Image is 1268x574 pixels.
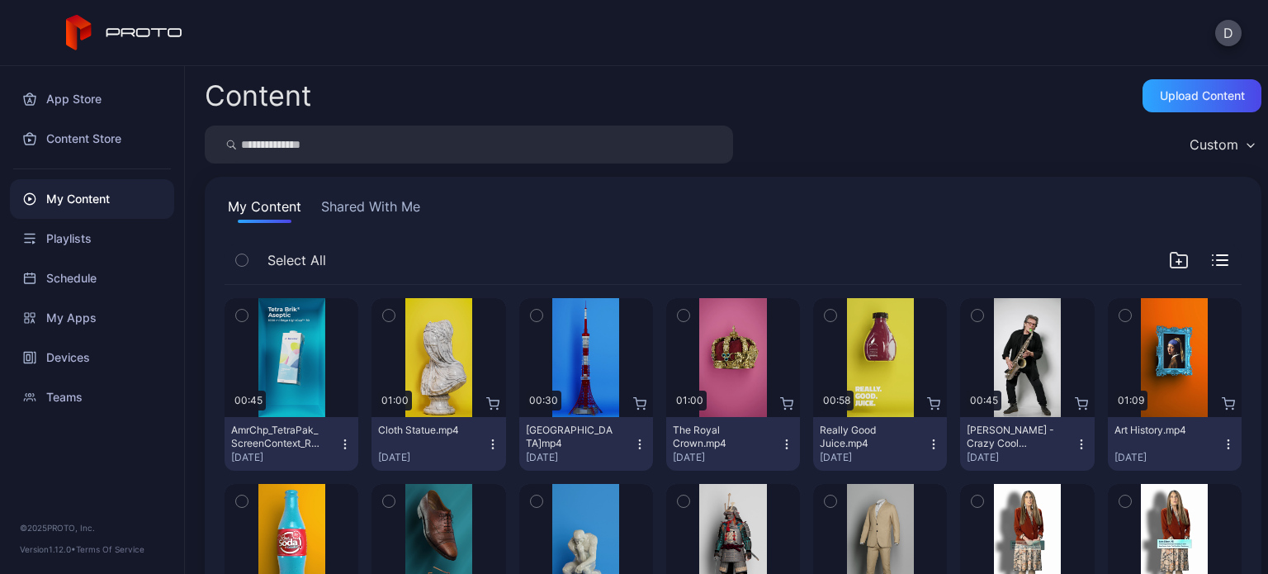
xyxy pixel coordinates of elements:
div: Content [205,82,311,110]
div: AmrChp_TetraPak_ScreenContext_Reveal_4K_v008.mp4 [231,424,322,450]
a: My Apps [10,298,174,338]
div: The Royal Crown.mp4 [673,424,764,450]
a: Terms Of Service [76,544,144,554]
button: My Content [225,197,305,223]
span: Select All [267,250,326,270]
button: [GEOGRAPHIC_DATA]mp4[DATE] [519,417,653,471]
div: [DATE] [967,451,1074,464]
button: Custom [1181,126,1261,164]
button: Upload Content [1143,79,1261,112]
a: Devices [10,338,174,377]
a: My Content [10,179,174,219]
div: [DATE] [673,451,780,464]
button: The Royal Crown.mp4[DATE] [666,417,800,471]
button: AmrChp_TetraPak_ScreenContext_Reveal_4K_v008.mp4[DATE] [225,417,358,471]
div: [DATE] [1114,451,1222,464]
a: Teams [10,377,174,417]
div: [DATE] [526,451,633,464]
button: D [1215,20,1242,46]
a: Playlists [10,219,174,259]
div: Really Good Juice.mp4 [820,424,911,450]
a: Content Store [10,119,174,159]
a: Schedule [10,259,174,298]
div: Tokyo Tower.mp4 [526,424,617,450]
div: Cloth Statue.mp4 [378,424,469,437]
div: Upload Content [1160,89,1245,102]
button: Cloth Statue.mp4[DATE] [371,417,505,471]
button: Really Good Juice.mp4[DATE] [813,417,947,471]
div: [DATE] [231,451,338,464]
button: Shared With Me [318,197,423,223]
button: Art History.mp4[DATE] [1108,417,1242,471]
div: [DATE] [820,451,927,464]
div: [DATE] [378,451,485,464]
span: Version 1.12.0 • [20,544,76,554]
button: [PERSON_NAME] - Crazy Cool Technology.mp4[DATE] [960,417,1094,471]
div: Scott Page - Crazy Cool Technology.mp4 [967,424,1057,450]
div: Custom [1190,136,1238,153]
a: App Store [10,79,174,119]
div: © 2025 PROTO, Inc. [20,521,164,534]
div: Art History.mp4 [1114,424,1205,437]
